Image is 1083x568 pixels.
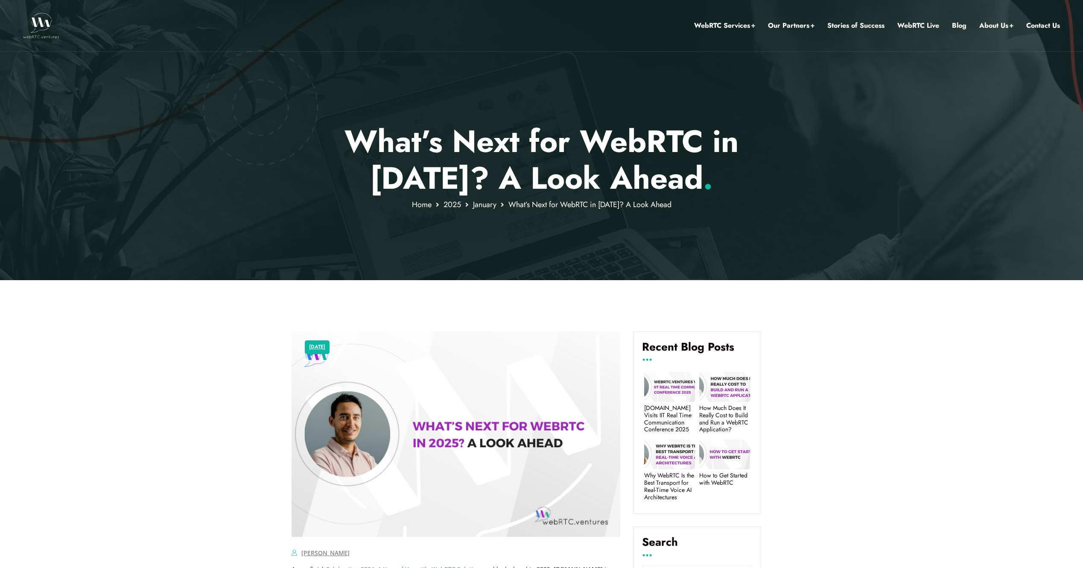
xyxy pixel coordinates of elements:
a: How to Get Started with WebRTC [699,472,750,486]
h1: What’s Next for WebRTC in [DATE]? A Look Ahead [292,123,791,197]
a: 2025 [444,199,461,210]
label: Search [642,536,752,555]
span: What’s Next for WebRTC in [DATE]? A Look Ahead [508,199,671,210]
a: How Much Does It Really Cost to Build and Run a WebRTC Application? [699,404,750,433]
a: Why WebRTC Is the Best Transport for Real-Time Voice AI Architectures [644,472,695,501]
a: Contact Us [1026,20,1060,31]
span: . [703,156,713,200]
a: Stories of Success [827,20,884,31]
a: January [473,199,496,210]
a: About Us [979,20,1013,31]
a: [DOMAIN_NAME] Visits IIT Real Time Communication Conference 2025 [644,404,695,433]
a: [PERSON_NAME] [301,549,350,557]
img: WebRTC.ventures [23,13,59,38]
a: WebRTC Services [694,20,755,31]
a: WebRTC Live [897,20,939,31]
a: Our Partners [768,20,814,31]
h4: Recent Blog Posts [642,340,752,360]
a: Home [412,199,432,210]
a: Blog [952,20,966,31]
a: [DATE] [309,342,325,353]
